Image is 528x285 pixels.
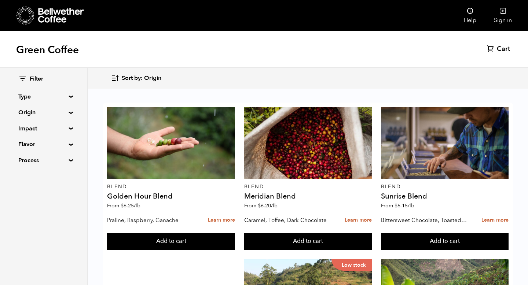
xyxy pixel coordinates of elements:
a: Learn more [345,212,372,228]
span: From [381,202,414,209]
span: From [107,202,140,209]
span: Sort by: Origin [122,74,161,82]
span: Filter [30,75,43,83]
h4: Sunrise Blend [381,193,509,200]
span: $ [121,202,124,209]
h4: Meridian Blend [244,193,372,200]
a: Learn more [481,212,509,228]
summary: Type [18,92,69,101]
span: /lb [134,202,140,209]
span: Cart [497,45,510,53]
span: From [244,202,278,209]
bdi: 6.15 [395,202,414,209]
h1: Green Coffee [16,43,79,56]
button: Add to cart [107,233,235,250]
p: Low stock [331,259,372,271]
span: /lb [408,202,414,209]
button: Add to cart [381,233,509,250]
summary: Flavor [18,140,69,149]
p: Blend [107,184,235,189]
summary: Origin [18,108,69,117]
span: $ [258,202,261,209]
p: Caramel, Toffee, Dark Chocolate [244,215,331,226]
button: Add to cart [244,233,372,250]
summary: Impact [18,124,69,133]
a: Cart [487,45,512,53]
p: Blend [381,184,509,189]
span: /lb [271,202,278,209]
p: Praline, Raspberry, Ganache [107,215,194,226]
bdi: 6.25 [121,202,140,209]
span: $ [395,202,397,209]
summary: Process [18,156,69,165]
bdi: 6.20 [258,202,278,209]
a: Learn more [208,212,235,228]
p: Blend [244,184,372,189]
p: Bittersweet Chocolate, Toasted Marshmallow, Candied Orange, Praline [381,215,468,226]
button: Sort by: Origin [111,70,161,87]
h4: Golden Hour Blend [107,193,235,200]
